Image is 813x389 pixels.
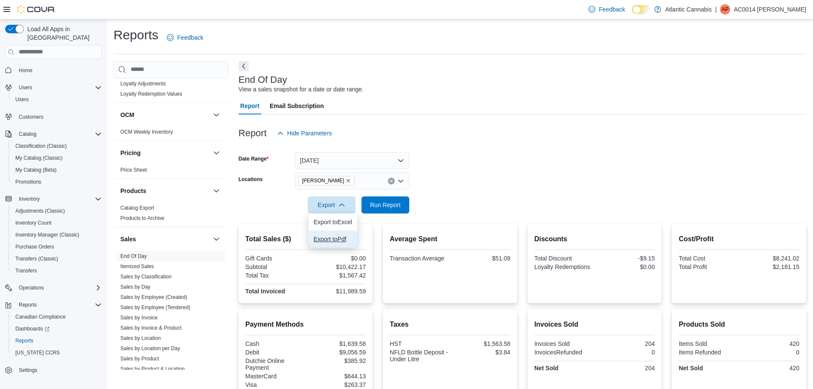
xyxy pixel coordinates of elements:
img: Cova [17,5,55,14]
a: My Catalog (Beta) [12,165,60,175]
span: Transfers [15,267,37,274]
span: Customers [19,114,44,120]
div: $10,422.17 [307,263,366,270]
button: Export [308,196,356,214]
button: [DATE] [295,152,409,169]
a: [US_STATE] CCRS [12,348,63,358]
a: Sales by Day [120,284,151,290]
div: Total Discount [534,255,593,262]
a: Purchase Orders [12,242,58,252]
div: Total Profit [679,263,737,270]
a: Sales by Product [120,356,159,362]
div: NFLD Bottle Deposit - Under Litre [390,349,448,363]
div: $2,181.15 [741,263,799,270]
div: $263.37 [307,381,366,388]
h3: Report [239,128,267,138]
h3: Sales [120,235,136,243]
input: Dark Mode [632,5,650,14]
label: Locations [239,176,263,183]
div: InvoicesRefunded [534,349,593,356]
div: Subtotal [245,263,304,270]
div: Debit [245,349,304,356]
h1: Reports [114,26,158,44]
button: Hide Parameters [274,125,335,142]
h2: Discounts [534,234,655,244]
span: Dashboards [15,325,50,332]
p: Atlantic Cannabis [665,4,712,15]
span: [PERSON_NAME] [302,176,344,185]
span: Adjustments (Classic) [12,206,102,216]
strong: Net Sold [534,365,559,371]
a: Customers [15,112,47,122]
button: Home [2,64,105,76]
a: Inventory Count [12,218,55,228]
strong: Net Sold [679,365,703,371]
div: Transaction Average [390,255,448,262]
a: Sales by Location per Day [120,345,180,351]
span: [US_STATE] CCRS [15,349,60,356]
div: Products [114,203,228,227]
div: Visa [245,381,304,388]
span: Promotions [12,177,102,187]
h3: OCM [120,111,134,119]
a: Sales by Invoice [120,315,157,321]
button: Open list of options [397,178,404,184]
span: Catalog [19,131,36,137]
button: Users [9,94,105,105]
span: Transfers [12,266,102,276]
button: Operations [15,283,47,293]
button: OCM [211,110,221,120]
a: Loyalty Adjustments [120,81,166,87]
span: Operations [15,283,102,293]
div: Total Cost [679,255,737,262]
span: Sales by Product & Location [120,366,185,372]
a: Products to Archive [120,215,164,221]
button: Transfers (Classic) [9,253,105,265]
div: $1,563.58 [452,340,510,347]
button: Users [2,82,105,94]
span: Itemized Sales [120,263,154,270]
a: Transfers (Classic) [12,254,61,264]
button: Catalog [2,128,105,140]
span: Export to Excel [314,219,352,225]
div: $1,639.58 [307,340,366,347]
span: Price Sheet [120,167,147,173]
button: [US_STATE] CCRS [9,347,105,359]
button: Run Report [361,196,409,214]
span: OCM Weekly Inventory [120,129,173,135]
span: Users [12,94,102,105]
span: Inventory [19,196,40,202]
div: Gift Cards [245,255,304,262]
div: View a sales snapshot for a date or date range. [239,85,364,94]
a: Transfers [12,266,40,276]
span: Transfers (Classic) [15,255,58,262]
button: OCM [120,111,210,119]
a: Adjustments (Classic) [12,206,68,216]
span: Settings [15,365,102,375]
span: Inventory Count [12,218,102,228]
label: Date Range [239,155,269,162]
span: AP [722,4,728,15]
span: Customers [15,111,102,122]
span: Loyalty Redemption Values [120,91,182,97]
div: AC0014 Parsons Josh [720,4,730,15]
span: My Catalog (Classic) [12,153,102,163]
button: Remove Bay Roberts from selection in this group [346,178,351,183]
div: 204 [596,340,655,347]
button: Export toExcel [309,214,357,231]
h2: Payment Methods [245,319,366,330]
span: Settings [19,367,37,374]
span: Sales by Invoice [120,314,157,321]
span: My Catalog (Classic) [15,155,63,161]
a: Feedback [163,29,207,46]
span: Sales by Classification [120,273,172,280]
a: Catalog Export [120,205,154,211]
div: $1,567.42 [307,272,366,279]
h2: Products Sold [679,319,799,330]
span: Promotions [15,178,41,185]
span: Adjustments (Classic) [15,208,65,214]
button: Classification (Classic) [9,140,105,152]
div: 420 [741,340,799,347]
h2: Invoices Sold [534,319,655,330]
span: Export to Pdf [314,236,352,243]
